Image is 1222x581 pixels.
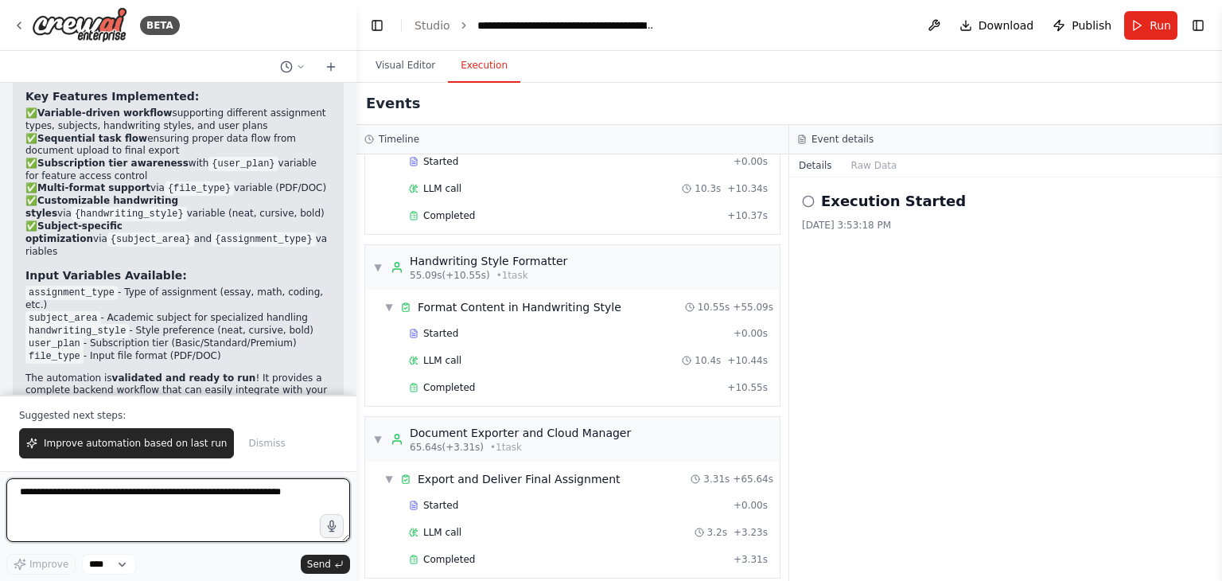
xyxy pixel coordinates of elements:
[423,526,461,539] span: LLM call
[373,433,383,446] span: ▼
[32,7,127,43] img: Logo
[698,301,730,314] span: 10.55s
[423,182,461,195] span: LLM call
[423,553,475,566] span: Completed
[25,133,331,158] li: ✅ ensuring proper data flow from document upload to final export
[25,158,331,183] li: ✅ with variable for feature access control
[418,471,621,487] div: Export and Deliver Final Assignment
[414,18,656,33] nav: breadcrumb
[953,11,1041,40] button: Download
[6,554,76,575] button: Improve
[734,155,768,168] span: + 0.00s
[1046,11,1118,40] button: Publish
[1150,18,1171,33] span: Run
[19,409,337,422] p: Suggested next steps:
[727,182,768,195] span: + 10.34s
[448,49,520,83] button: Execution
[25,337,331,350] li: - Subscription tier (Basic/Standard/Premium)
[274,57,312,76] button: Switch to previous chat
[418,299,621,315] div: Format Content in Handwriting Style
[25,337,84,351] code: user_plan
[423,354,461,367] span: LLM call
[695,354,721,367] span: 10.4s
[789,154,842,177] button: Details
[423,209,475,222] span: Completed
[366,14,388,37] button: Hide left sidebar
[25,324,129,338] code: handwriting_style
[727,209,768,222] span: + 10.37s
[802,219,1209,232] div: [DATE] 3:53:18 PM
[423,155,458,168] span: Started
[363,49,448,83] button: Visual Editor
[25,349,84,364] code: file_type
[423,499,458,512] span: Started
[979,18,1034,33] span: Download
[1187,14,1209,37] button: Show right sidebar
[734,499,768,512] span: + 0.00s
[490,441,522,454] span: • 1 task
[733,301,773,314] span: + 55.09s
[25,220,331,258] li: ✅ via and variables
[37,158,189,169] strong: Subscription tier awareness
[707,526,727,539] span: 3.2s
[811,133,874,146] h3: Event details
[734,526,768,539] span: + 3.23s
[842,154,907,177] button: Raw Data
[112,372,256,384] strong: validated and ready to run
[423,381,475,394] span: Completed
[25,195,178,219] strong: Customizable handwriting styles
[25,311,100,326] code: subject_area
[307,558,331,571] span: Send
[29,558,68,571] span: Improve
[373,261,383,274] span: ▼
[384,301,394,314] span: ▼
[140,16,180,35] div: BETA
[379,133,419,146] h3: Timeline
[410,253,567,269] div: Handwriting Style Formatter
[410,425,631,441] div: Document Exporter and Cloud Manager
[25,287,331,312] li: - Type of assignment (essay, math, coding, etc.)
[37,107,172,119] strong: Variable-driven workflow
[703,473,730,485] span: 3.31s
[318,57,344,76] button: Start a new chat
[410,441,484,454] span: 65.64s (+3.31s)
[733,473,773,485] span: + 65.64s
[165,181,234,196] code: {file_type}
[19,428,234,458] button: Improve automation based on last run
[727,381,768,394] span: + 10.55s
[821,190,966,213] h2: Execution Started
[208,157,278,171] code: {user_plan}
[414,19,450,32] a: Studio
[366,92,420,115] h2: Events
[25,372,331,435] p: The automation is ! It provides a complete backend workflow that can easily integrate with your f...
[107,232,194,247] code: {subject_area}
[25,312,331,325] li: - Academic subject for specialized handling
[25,220,123,244] strong: Subject-specific optimization
[25,269,187,282] strong: Input Variables Available:
[320,514,344,538] button: Click to speak your automation idea
[44,437,227,450] span: Improve automation based on last run
[25,90,199,103] strong: Key Features Implemented:
[37,182,150,193] strong: Multi-format support
[248,437,285,450] span: Dismiss
[496,269,528,282] span: • 1 task
[695,182,721,195] span: 10.3s
[1072,18,1111,33] span: Publish
[25,350,331,363] li: - Input file format (PDF/DOC)
[734,327,768,340] span: + 0.00s
[72,207,187,221] code: {handwriting_style}
[25,195,331,220] li: ✅ via variable (neat, cursive, bold)
[410,269,490,282] span: 55.09s (+10.55s)
[1124,11,1177,40] button: Run
[727,354,768,367] span: + 10.44s
[37,133,147,144] strong: Sequential task flow
[301,555,350,574] button: Send
[25,286,118,300] code: assignment_type
[25,182,331,195] li: ✅ via variable (PDF/DOC)
[25,107,331,132] li: ✅ supporting different assignment types, subjects, handwriting styles, and user plans
[423,327,458,340] span: Started
[240,428,293,458] button: Dismiss
[212,232,315,247] code: {assignment_type}
[384,473,394,485] span: ▼
[734,553,768,566] span: + 3.31s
